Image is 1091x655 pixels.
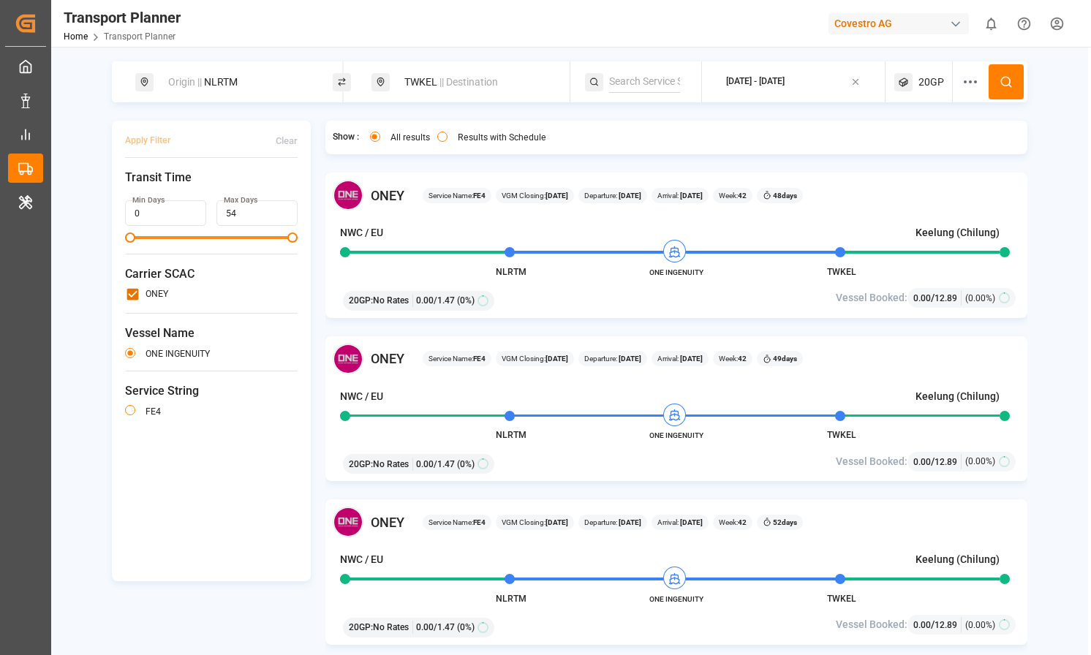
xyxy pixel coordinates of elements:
[827,430,856,440] span: TWKEL
[159,69,317,96] div: NLRTM
[125,382,298,400] span: Service String
[657,353,703,364] span: Arrival:
[719,517,747,528] span: Week:
[457,294,475,307] span: (0%)
[584,517,641,528] span: Departure:
[125,232,135,243] span: Minimum
[439,76,498,88] span: || Destination
[913,454,962,469] div: /
[416,294,455,307] span: 0.00 / 1.47
[738,192,747,200] b: 42
[935,620,957,630] span: 12.89
[965,618,995,632] span: (0.00%)
[773,355,797,363] b: 49 days
[396,69,554,96] div: TWKEL
[1008,7,1041,40] button: Help Center
[502,517,568,528] span: VGM Closing:
[828,10,975,37] button: Covestro AG
[146,349,210,358] label: ONE INGENUITY
[333,344,363,374] img: Carrier
[636,430,717,441] span: ONE INGENUITY
[333,180,363,211] img: Carrier
[773,518,797,526] b: 52 days
[276,135,298,148] div: Clear
[836,454,907,469] span: Vessel Booked:
[913,617,962,632] div: /
[545,518,568,526] b: [DATE]
[224,195,257,205] label: Max Days
[390,133,430,142] label: All results
[276,128,298,154] button: Clear
[657,517,703,528] span: Arrival:
[719,353,747,364] span: Week:
[371,186,404,205] span: ONEY
[287,232,298,243] span: Maximum
[458,133,546,142] label: Results with Schedule
[913,620,931,630] span: 0.00
[125,169,298,186] span: Transit Time
[827,594,856,604] span: TWKEL
[916,552,1000,567] h4: Keelung (Chilung)
[935,457,957,467] span: 12.89
[64,31,88,42] a: Home
[349,294,373,307] span: 20GP :
[545,192,568,200] b: [DATE]
[496,430,526,440] span: NLRTM
[349,458,373,471] span: 20GP :
[146,407,161,416] label: FE4
[371,349,404,368] span: ONEY
[828,13,969,34] div: Covestro AG
[657,190,703,201] span: Arrival:
[496,594,526,604] span: NLRTM
[64,7,181,29] div: Transport Planner
[965,455,995,468] span: (0.00%)
[125,325,298,342] span: Vessel Name
[333,507,363,537] img: Carrier
[773,192,797,200] b: 48 days
[738,518,747,526] b: 42
[836,617,907,632] span: Vessel Booked:
[373,458,409,471] span: No Rates
[916,225,1000,241] h4: Keelung (Chilung)
[679,355,703,363] b: [DATE]
[913,457,931,467] span: 0.00
[146,289,168,298] label: ONEY
[132,195,165,205] label: Min Days
[738,355,747,363] b: 42
[617,192,641,200] b: [DATE]
[679,518,703,526] b: [DATE]
[416,621,455,634] span: 0.00 / 1.47
[457,458,475,471] span: (0%)
[636,594,717,605] span: ONE INGENUITY
[502,353,568,364] span: VGM Closing:
[609,71,680,93] input: Search Service String
[373,294,409,307] span: No Rates
[340,389,383,404] h4: NWC / EU
[975,7,1008,40] button: show 0 new notifications
[333,131,359,144] span: Show :
[473,355,486,363] b: FE4
[636,267,717,278] span: ONE INGENUITY
[617,355,641,363] b: [DATE]
[340,552,383,567] h4: NWC / EU
[918,75,944,90] span: 20GP
[373,621,409,634] span: No Rates
[584,353,641,364] span: Departure:
[913,293,931,303] span: 0.00
[416,458,455,471] span: 0.00 / 1.47
[726,75,785,88] div: [DATE] - [DATE]
[584,190,641,201] span: Departure:
[496,267,526,277] span: NLRTM
[502,190,568,201] span: VGM Closing:
[473,518,486,526] b: FE4
[935,293,957,303] span: 12.89
[916,389,1000,404] h4: Keelung (Chilung)
[168,76,202,88] span: Origin ||
[371,512,404,532] span: ONEY
[836,290,907,306] span: Vessel Booked:
[965,292,995,305] span: (0.00%)
[340,225,383,241] h4: NWC / EU
[125,265,298,283] span: Carrier SCAC
[913,290,962,306] div: /
[827,267,856,277] span: TWKEL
